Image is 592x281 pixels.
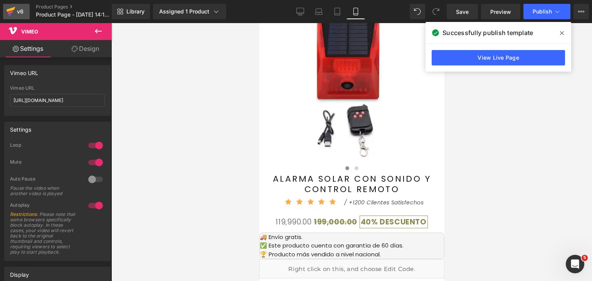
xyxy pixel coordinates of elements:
iframe: Intercom live chat [566,255,584,273]
div: Vimeo URL [10,85,105,91]
span: Product Page - [DATE] 14:18:34 [36,12,110,18]
span: DESCUENTO [120,194,167,204]
span: Library [126,8,145,15]
div: Display [10,267,29,278]
span: ✅ Este producto cuenta con garantía de 60 días. [0,218,144,226]
a: New Library [112,4,150,19]
span: 5 [582,255,588,261]
div: Pause the video when another video is played [10,186,79,196]
button: Publish [523,4,570,19]
a: Preview [481,4,520,19]
a: ALARMA SOLAR CON SONIDO Y CONTROL REMOTO [10,151,175,171]
i: / +1200 Clientes Satisfechos [85,176,164,183]
div: Settings [10,122,31,133]
a: Restrictions [10,211,37,217]
span: Save [456,8,469,16]
button: Redo [428,4,444,19]
a: Mobile [346,4,365,19]
a: Desktop [291,4,309,19]
a: Product Pages [36,4,124,10]
div: Assigned 1 Product [159,8,220,15]
a: View Live Page [432,50,565,65]
span: Vimeo [21,28,38,35]
button: Undo [410,4,425,19]
span: 🏆 Producto más vendido a nivel nacional. [0,227,121,235]
a: Tablet [328,4,346,19]
div: Vimeo URL [10,65,39,76]
a: v6 [3,4,30,19]
div: Mute [10,159,81,167]
div: Autoplay [10,202,81,210]
div: Loop [10,142,81,150]
div: Auto Pause [10,176,81,184]
a: Design [57,40,113,57]
span: 119,990.00 [16,192,52,206]
span: Preview [490,8,511,16]
span: 🚚 Envío gratis. [0,210,43,218]
span: 199,000.00 [54,194,98,204]
a: Laptop [309,4,328,19]
span: Publish [533,8,552,15]
span: 40% [101,194,119,204]
div: : Please note that some browsers specifically block autoplay. In these cases, your video will rev... [10,212,79,255]
button: More [573,4,589,19]
div: v6 [15,7,25,17]
span: Successfully publish template [442,28,533,37]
